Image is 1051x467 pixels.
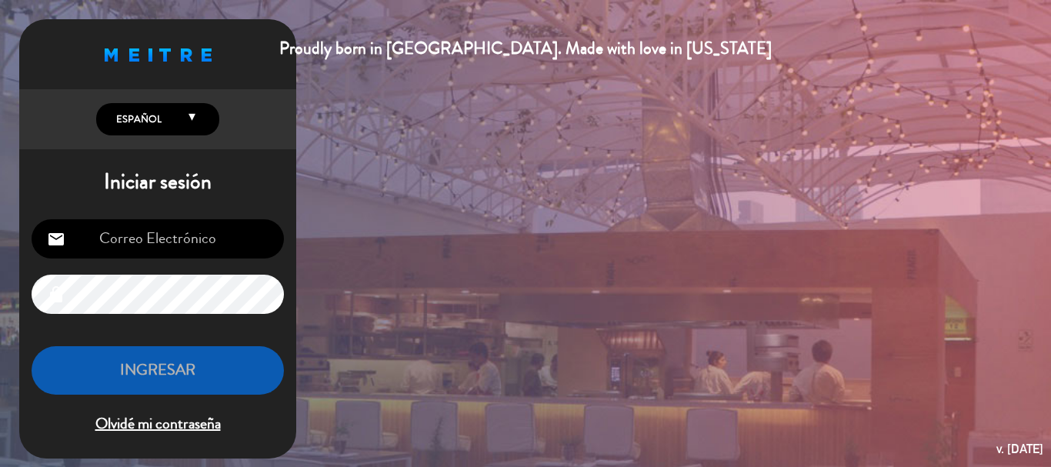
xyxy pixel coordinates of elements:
div: v. [DATE] [996,439,1043,459]
i: email [47,230,65,249]
button: INGRESAR [32,346,284,395]
i: lock [47,285,65,304]
span: Olvidé mi contraseña [32,412,284,437]
input: Correo Electrónico [32,219,284,259]
span: Español [112,112,162,127]
h1: Iniciar sesión [19,169,296,195]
